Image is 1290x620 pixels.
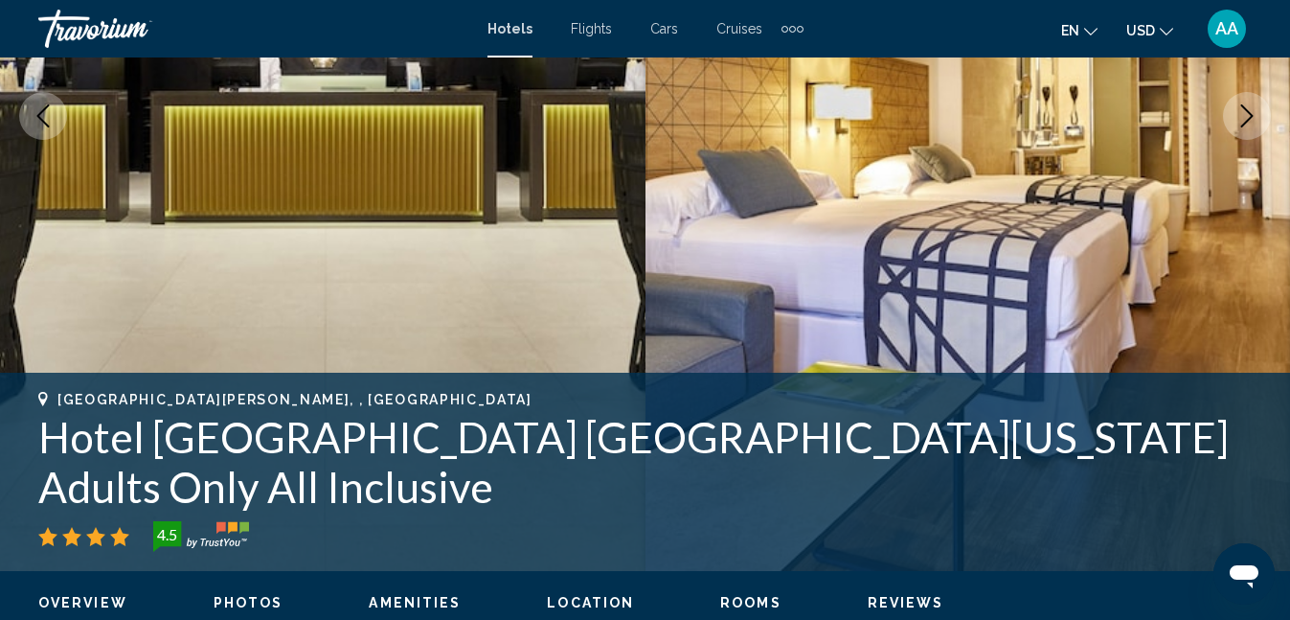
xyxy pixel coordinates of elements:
button: Location [547,594,634,611]
span: USD [1126,23,1155,38]
a: Cars [650,21,678,36]
span: Overview [38,595,127,610]
button: Next image [1223,92,1271,140]
button: Rooms [720,594,781,611]
span: en [1061,23,1079,38]
button: Overview [38,594,127,611]
span: AA [1215,19,1238,38]
span: Photos [214,595,283,610]
div: 4.5 [147,523,186,546]
a: Cruises [716,21,762,36]
button: Photos [214,594,283,611]
a: Flights [571,21,612,36]
span: Reviews [868,595,944,610]
span: Rooms [720,595,781,610]
iframe: Button to launch messaging window [1213,543,1275,605]
span: Amenities [369,595,461,610]
span: Location [547,595,634,610]
button: Amenities [369,594,461,611]
button: Previous image [19,92,67,140]
span: [GEOGRAPHIC_DATA][PERSON_NAME], , [GEOGRAPHIC_DATA] [57,392,532,407]
a: Travorium [38,10,468,48]
button: Change currency [1126,16,1173,44]
h1: Hotel [GEOGRAPHIC_DATA] [GEOGRAPHIC_DATA][US_STATE] Adults Only All Inclusive [38,412,1252,512]
button: Reviews [868,594,944,611]
button: Change language [1061,16,1098,44]
button: User Menu [1202,9,1252,49]
a: Hotels [487,21,532,36]
button: Extra navigation items [781,13,803,44]
img: trustyou-badge-hor.svg [153,521,249,552]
